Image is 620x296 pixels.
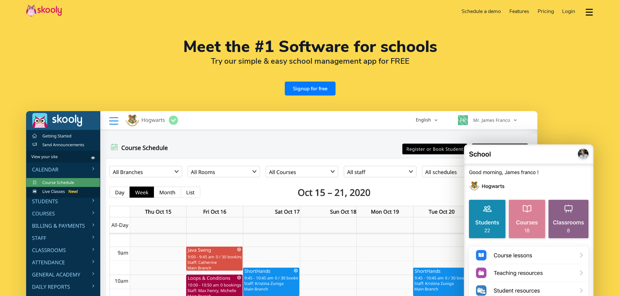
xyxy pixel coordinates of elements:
a: Pricing [533,6,558,17]
h2: Try our simple & easy school management app for FREE [26,56,594,66]
a: Schedule a demo [458,6,505,17]
a: Signup for free [285,82,336,96]
span: Pricing [538,8,554,15]
h1: Meet the #1 Software for schools [26,39,594,55]
a: Login [558,6,579,17]
span: Login [562,8,575,15]
button: dropdown menu [585,5,594,19]
a: Features [505,6,533,17]
img: Skooly [26,4,62,17]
